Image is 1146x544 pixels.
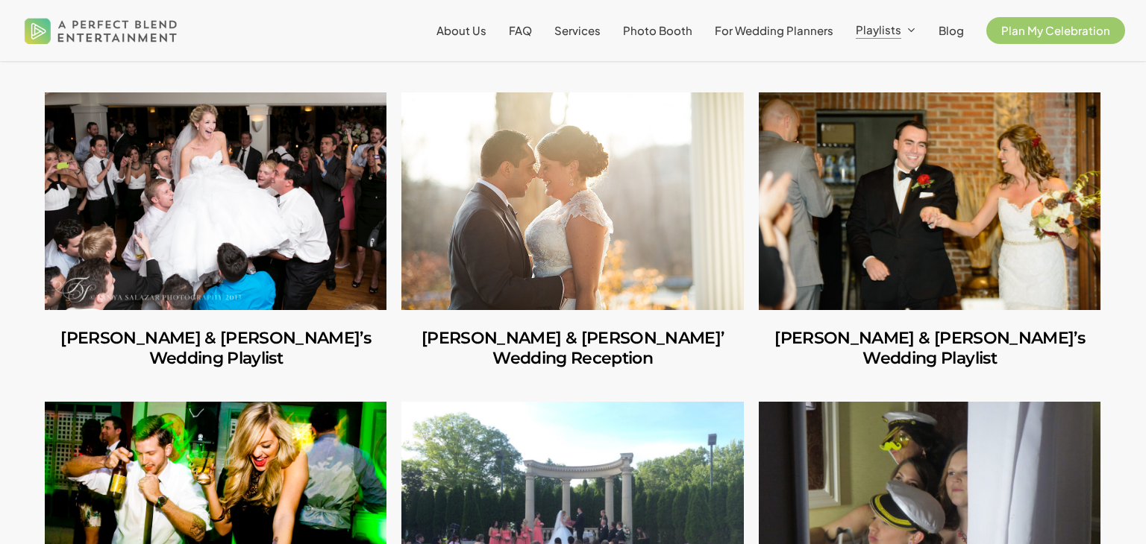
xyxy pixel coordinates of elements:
[436,25,486,37] a: About Us
[21,6,181,55] img: A Perfect Blend Entertainment
[759,92,1100,310] a: Carolyn & Tom’s Wedding Playlist
[623,25,692,37] a: Photo Booth
[986,25,1125,37] a: Plan My Celebration
[939,23,964,37] span: Blog
[509,25,532,37] a: FAQ
[436,23,486,37] span: About Us
[856,22,901,37] span: Playlists
[401,310,743,387] a: Joanna & Lorenzo’ Wedding Reception
[623,23,692,37] span: Photo Booth
[45,92,386,310] a: Danielle & Matt’s Wedding Playlist
[759,310,1100,387] a: Carolyn & Tom’s Wedding Playlist
[939,25,964,37] a: Blog
[715,25,833,37] a: For Wedding Planners
[1001,23,1110,37] span: Plan My Celebration
[509,23,532,37] span: FAQ
[45,310,386,387] a: Danielle & Matt’s Wedding Playlist
[554,23,601,37] span: Services
[856,24,916,37] a: Playlists
[401,92,743,310] a: Joanna & Lorenzo’ Wedding Reception
[715,23,833,37] span: For Wedding Planners
[554,25,601,37] a: Services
